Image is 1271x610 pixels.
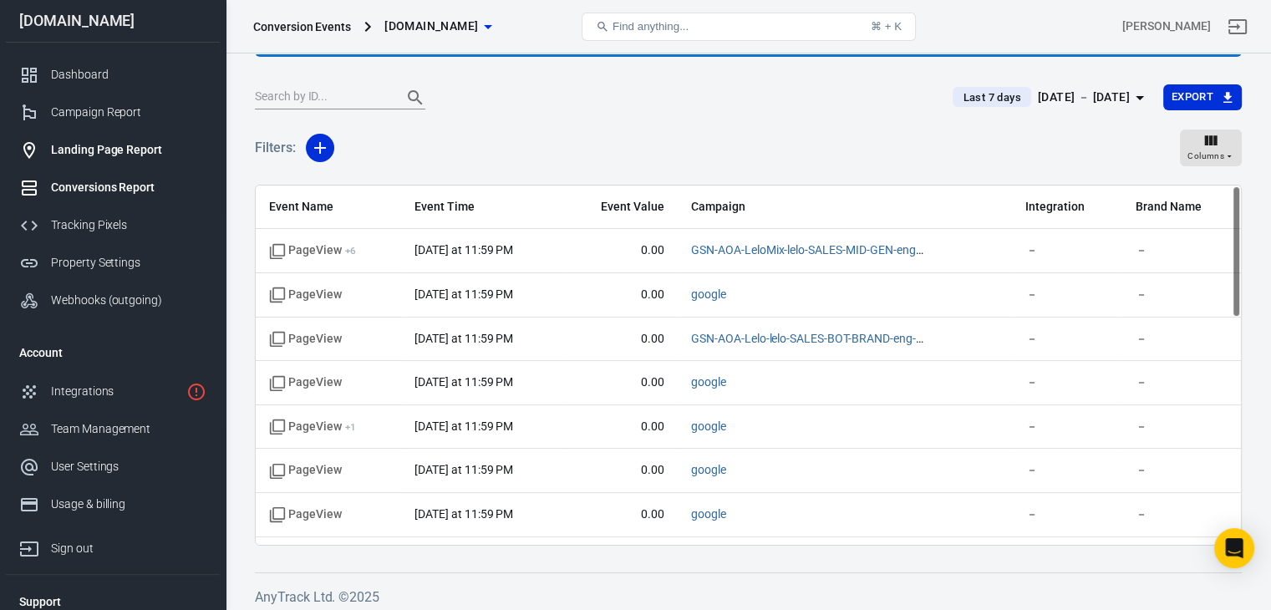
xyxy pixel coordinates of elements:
[6,448,220,485] a: User Settings
[6,244,220,282] a: Property Settings
[51,66,206,84] div: Dashboard
[414,419,513,433] time: 2025-09-26T23:59:58+02:00
[395,78,435,118] button: Search
[871,20,902,33] div: ⌘ + K
[691,419,726,435] span: google
[1218,7,1258,47] a: Sign out
[1214,528,1254,568] div: Open Intercom Messenger
[269,287,342,303] span: Standard event name
[1038,87,1130,108] div: [DATE] － [DATE]
[1187,149,1224,164] span: Columns
[1163,84,1242,110] button: Export
[269,374,342,391] span: Standard event name
[691,243,1021,257] a: GSN-AOA-LeloMix-lelo-SALES-MID-GEN-eng-USCA / cpc / google
[1025,199,1109,216] span: Integration
[691,506,726,523] span: google
[51,458,206,475] div: User Settings
[691,331,925,348] span: GSN-AOA-Lelo-lelo-SALES-BOT-BRAND-eng-USCA / cpc / google
[576,331,664,348] span: 0.00
[691,287,726,303] span: google
[691,242,925,259] span: GSN-AOA-LeloMix-lelo-SALES-MID-GEN-eng-USCA / cpc / google
[576,374,664,391] span: 0.00
[691,375,726,389] a: google
[51,179,206,196] div: Conversions Report
[1025,374,1109,391] span: －
[1025,242,1109,259] span: －
[6,131,220,169] a: Landing Page Report
[576,506,664,523] span: 0.00
[253,18,351,35] div: Conversion Events
[576,419,664,435] span: 0.00
[1136,331,1228,348] span: －
[255,121,296,175] h5: Filters:
[691,332,1018,345] a: GSN-AOA-Lelo-lelo-SALES-BOT-BRAND-eng-USCA / cpc / google
[1025,419,1109,435] span: －
[414,243,513,257] time: 2025-09-26T23:59:59+02:00
[6,94,220,131] a: Campaign Report
[691,199,925,216] span: Campaign
[691,507,726,521] a: google
[51,216,206,234] div: Tracking Pixels
[576,199,664,216] span: Event Value
[255,87,389,109] input: Search by ID...
[1025,462,1109,479] span: －
[1025,331,1109,348] span: －
[378,11,498,42] button: [DOMAIN_NAME]
[1122,18,1211,35] div: Account id: ALiREBa8
[269,199,388,216] span: Event Name
[1180,130,1242,166] button: Columns
[6,169,220,206] a: Conversions Report
[6,410,220,448] a: Team Management
[269,506,342,523] span: Standard event name
[6,523,220,567] a: Sign out
[51,420,206,438] div: Team Management
[6,13,220,28] div: [DOMAIN_NAME]
[51,496,206,513] div: Usage & billing
[613,20,689,33] span: Find anything...
[691,463,726,476] a: google
[6,282,220,319] a: Webhooks (outgoing)
[691,287,726,301] a: google
[576,242,664,259] span: 0.00
[414,507,513,521] time: 2025-09-26T23:59:57+02:00
[51,141,206,159] div: Landing Page Report
[1136,419,1228,435] span: －
[6,56,220,94] a: Dashboard
[51,254,206,272] div: Property Settings
[384,16,478,37] span: lelo.com
[414,375,513,389] time: 2025-09-26T23:59:58+02:00
[691,419,726,433] a: google
[269,242,356,259] span: PageView
[956,89,1027,106] span: Last 7 days
[576,287,664,303] span: 0.00
[269,419,356,435] span: PageView
[1136,287,1228,303] span: －
[269,331,342,348] span: Standard event name
[6,206,220,244] a: Tracking Pixels
[414,463,513,476] time: 2025-09-26T23:59:57+02:00
[255,587,1242,607] h6: AnyTrack Ltd. © 2025
[576,462,664,479] span: 0.00
[51,540,206,557] div: Sign out
[1136,506,1228,523] span: －
[582,13,916,41] button: Find anything...⌘ + K
[345,245,356,257] sup: + 6
[6,485,220,523] a: Usage & billing
[691,462,726,479] span: google
[414,287,513,301] time: 2025-09-26T23:59:59+02:00
[939,84,1162,111] button: Last 7 days[DATE] － [DATE]
[1025,506,1109,523] span: －
[1136,242,1228,259] span: －
[345,421,356,433] sup: + 1
[414,332,513,345] time: 2025-09-26T23:59:58+02:00
[186,382,206,402] svg: 1 networks not verified yet
[6,373,220,410] a: Integrations
[51,104,206,121] div: Campaign Report
[51,383,180,400] div: Integrations
[51,292,206,309] div: Webhooks (outgoing)
[269,462,342,479] span: Standard event name
[1136,462,1228,479] span: －
[1136,199,1228,216] span: Brand Name
[691,374,726,391] span: google
[256,186,1241,545] div: scrollable content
